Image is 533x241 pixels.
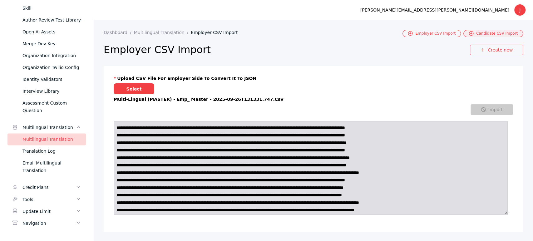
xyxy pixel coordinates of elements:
div: Tools [22,195,76,203]
a: Multilingual Translation [134,30,191,35]
a: Employer CSV Import [402,30,461,37]
div: Author Review Test Library [22,16,81,24]
div: Organization Twilio Config [22,64,81,71]
div: Multilingual Translation [22,135,81,143]
div: J [514,4,526,16]
a: Organization Twilio Config [7,61,86,73]
a: Translation Log [7,145,86,157]
label: Select [114,83,154,94]
div: Assessment Custom Question [22,99,81,114]
div: [PERSON_NAME][EMAIL_ADDRESS][PERSON_NAME][DOMAIN_NAME] [360,6,509,14]
a: Interview Library [7,85,86,97]
div: Email Multilingual Translation [22,159,81,174]
div: Translation Log [22,147,81,155]
a: Organization Integration [7,50,86,61]
div: Skill [22,4,81,12]
div: Interview Library [22,87,81,95]
label: Multi-lingual (MASTER) - Emp_ Master - 2025-09-26T131331.747.csv [114,97,513,102]
div: Identity Validators [22,76,81,83]
div: Navigation [22,219,76,227]
label: Upload CSV file for Employer side to convert it to JSON [114,76,513,81]
a: Merge Dev Key [7,38,86,50]
div: Credit Plans [22,184,76,191]
a: Dashboard [104,30,134,35]
a: Identity Validators [7,73,86,85]
a: Open Ai Assets [7,26,86,38]
div: Update Limit [22,207,76,215]
div: Open Ai Assets [22,28,81,36]
a: Multilingual Translation [7,133,86,145]
h2: Employer CSV Import [104,43,470,56]
button: Import [471,104,513,115]
div: Merge Dev Key [22,40,81,47]
a: Author Review Test Library [7,14,86,26]
a: Assessment Custom Question [7,97,86,116]
a: Candidate CSV Import [463,30,523,37]
div: Multilingual Translation [22,124,76,131]
a: Employer CSV Import [191,30,243,35]
a: Create new [470,45,523,55]
a: Email Multilingual Translation [7,157,86,176]
a: Skill [7,2,86,14]
div: Organization Integration [22,52,81,59]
